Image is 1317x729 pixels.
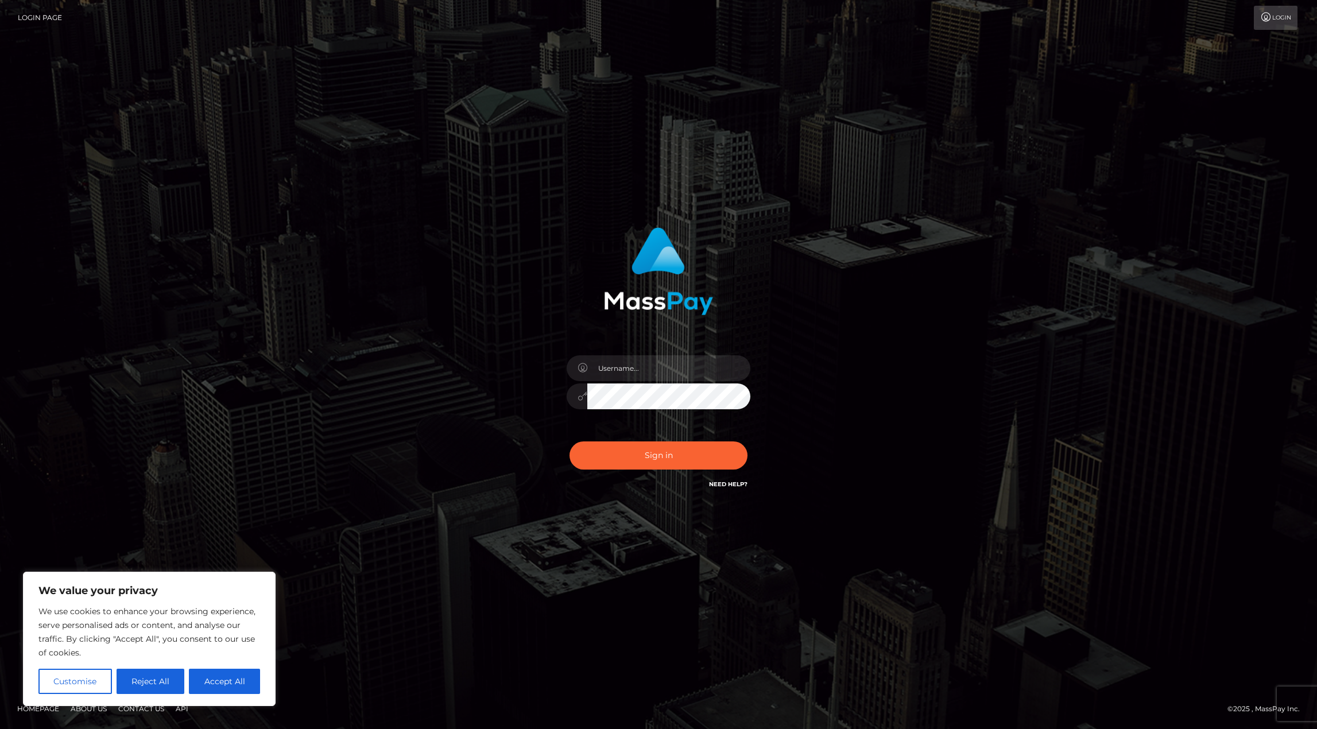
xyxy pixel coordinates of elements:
[38,584,260,598] p: We value your privacy
[38,604,260,660] p: We use cookies to enhance your browsing experience, serve personalised ads or content, and analys...
[13,700,64,718] a: Homepage
[189,669,260,694] button: Accept All
[18,6,62,30] a: Login Page
[587,355,750,381] input: Username...
[171,700,193,718] a: API
[114,700,169,718] a: Contact Us
[1227,703,1308,715] div: © 2025 , MassPay Inc.
[570,441,747,470] button: Sign in
[1254,6,1297,30] a: Login
[117,669,185,694] button: Reject All
[604,227,713,315] img: MassPay Login
[23,572,276,706] div: We value your privacy
[38,669,112,694] button: Customise
[66,700,111,718] a: About Us
[709,480,747,488] a: Need Help?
